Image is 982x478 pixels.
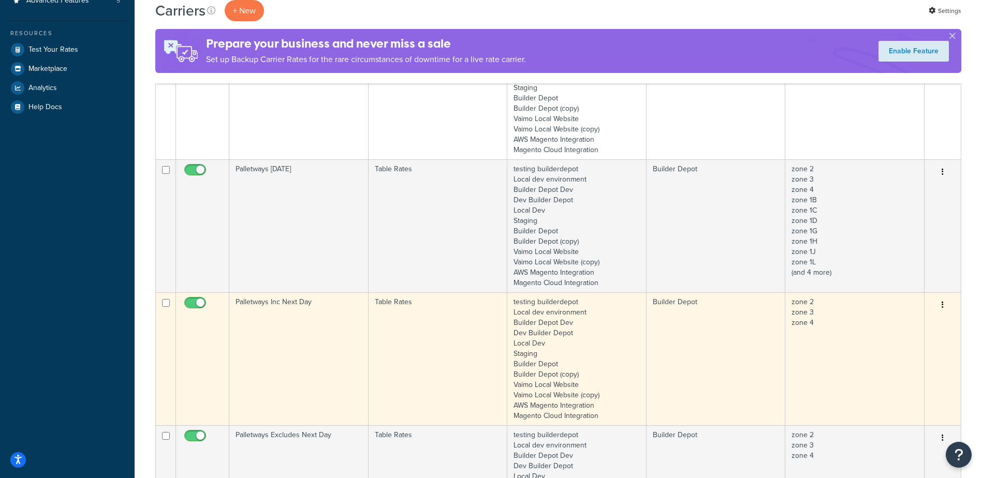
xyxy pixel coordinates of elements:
span: Marketplace [28,65,67,73]
span: Help Docs [28,103,62,112]
td: Table Rates [369,159,508,292]
td: zone 2 zone 3 zone 4 zone 1B zone 1C zone 1D zone 1G zone 1H zone 1J zone 1L (and 4 more) [785,159,925,292]
td: Builder Depot [647,26,786,159]
td: Builder Depot [647,159,786,292]
td: Palletways [DATE] [229,159,369,292]
td: Palletways Inc Next Day [229,292,369,425]
a: Test Your Rates [8,40,127,59]
td: Table Rates [369,26,508,159]
p: Set up Backup Carrier Rates for the rare circumstances of downtime for a live rate carrier. [206,52,526,67]
h4: Prepare your business and never miss a sale [206,35,526,52]
a: Help Docs [8,98,127,116]
a: Marketplace [8,59,127,78]
img: ad-rules-rateshop-fe6ec290ccb7230408bd80ed9643f0289d75e0ffd9eb532fc0e269fcd187b520.png [155,29,206,73]
td: Builder Depot [647,292,786,425]
td: Palletways [DATE] A E F [229,26,369,159]
td: Table Rates [369,292,508,425]
td: testing builderdepot Local dev environment Builder Depot Dev Dev Builder Depot Local Dev Staging ... [507,292,647,425]
td: zone 2 zone 3 zone 4 [785,292,925,425]
span: Test Your Rates [28,46,78,54]
h1: Carriers [155,1,206,21]
td: testing builderdepot Local dev environment Builder Depot Dev Dev Builder Depot Local Dev Staging ... [507,159,647,292]
div: Resources [8,29,127,38]
td: testing builderdepot Local dev environment Builder Depot Dev Dev Builder Depot Local Dev Staging ... [507,26,647,159]
a: Settings [929,4,961,18]
a: Enable Feature [878,41,949,62]
a: Analytics [8,79,127,97]
td: zone 1A zone 1F zone 1E [785,26,925,159]
button: Open Resource Center [946,442,972,468]
span: Analytics [28,84,57,93]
